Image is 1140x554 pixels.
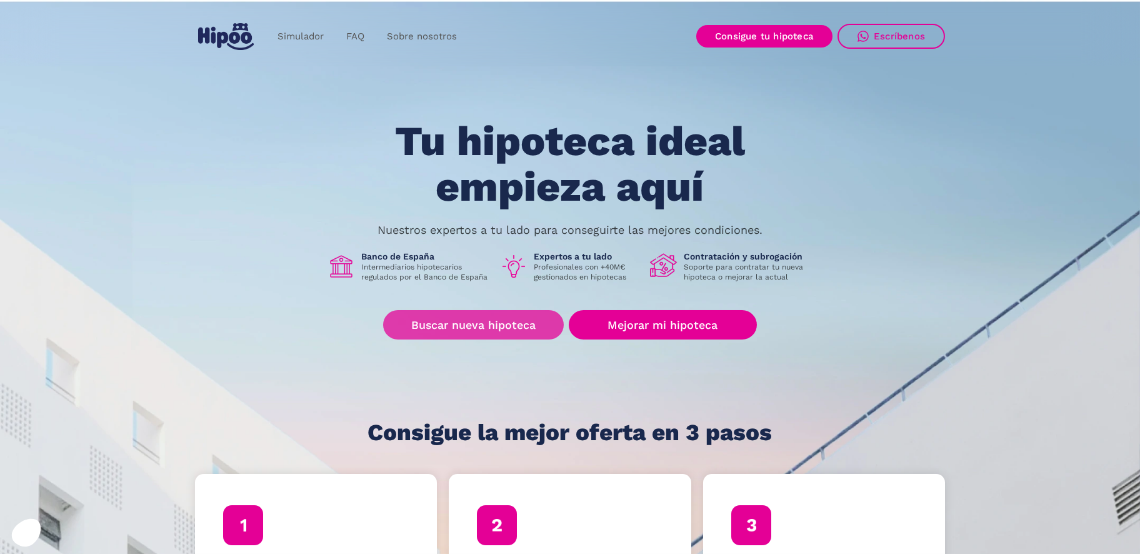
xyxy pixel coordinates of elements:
[684,262,812,282] p: Soporte para contratar tu nueva hipoteca o mejorar la actual
[874,31,925,42] div: Escríbenos
[333,119,807,209] h1: Tu hipoteca ideal empieza aquí
[361,262,490,282] p: Intermediarios hipotecarios regulados por el Banco de España
[377,225,762,235] p: Nuestros expertos a tu lado para conseguirte las mejores condiciones.
[368,420,772,445] h1: Consigue la mejor oferta en 3 pasos
[534,262,640,282] p: Profesionales con +40M€ gestionados en hipotecas
[837,24,945,49] a: Escríbenos
[383,310,564,340] a: Buscar nueva hipoteca
[335,24,376,49] a: FAQ
[361,251,490,262] h1: Banco de España
[569,310,757,340] a: Mejorar mi hipoteca
[195,18,256,55] a: home
[684,251,812,262] h1: Contratación y subrogación
[266,24,335,49] a: Simulador
[376,24,468,49] a: Sobre nosotros
[696,25,832,48] a: Consigue tu hipoteca
[534,251,640,262] h1: Expertos a tu lado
